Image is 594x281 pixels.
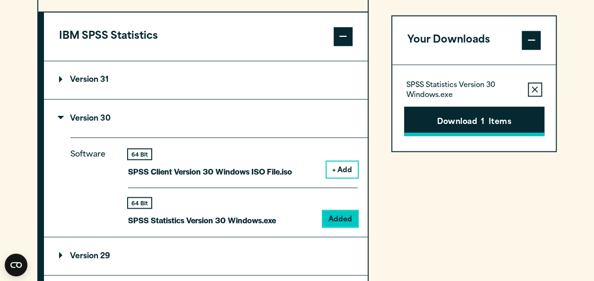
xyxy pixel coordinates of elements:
p: SPSS Statistics Version 30 Windows.exe [128,213,276,227]
p: Version 30 [59,114,111,122]
button: IBM SPSS Statistics [44,12,368,61]
p: SPSS Client Version 30 Windows ISO File.iso [128,164,292,178]
p: Software [70,148,113,219]
button: Your Downloads [392,16,556,64]
p: Version 29 [59,252,110,260]
p: SPSS Statistics Version 30 Windows.exe [406,81,520,100]
button: Download1Items [404,106,544,136]
button: Open CMP widget [5,254,27,276]
span: 1 [481,116,484,128]
div: Your Downloads [392,64,556,151]
button: Added [323,211,358,227]
summary: Version 29 [44,237,368,275]
summary: Version 31 [44,61,368,99]
summary: Version 30 [44,99,368,137]
button: + Add [327,161,358,177]
div: 64 Bit [128,198,151,208]
p: Version 31 [59,76,109,84]
div: 64 Bit [128,149,151,159]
